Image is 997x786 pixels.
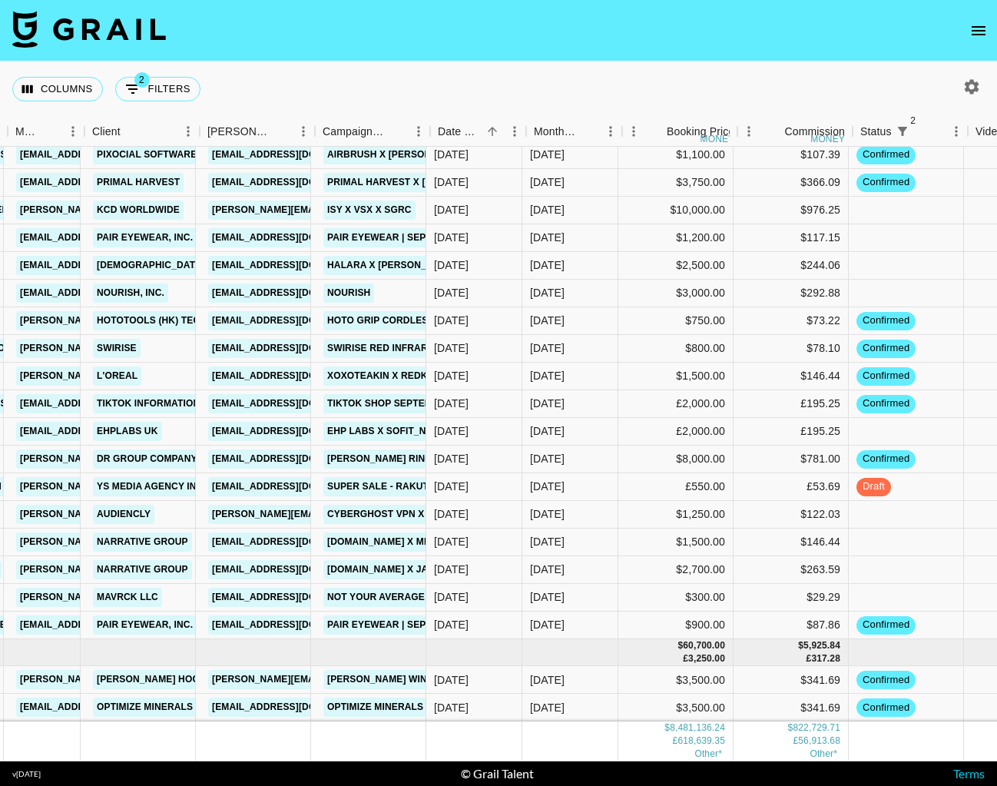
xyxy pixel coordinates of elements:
a: [PERSON_NAME][EMAIL_ADDRESS][PERSON_NAME][DOMAIN_NAME] [16,588,346,607]
button: Menu [61,120,84,143]
a: [EMAIL_ADDRESS][PERSON_NAME][DOMAIN_NAME] [16,615,267,635]
a: DR Group Company Limited ([PERSON_NAME] Ring [GEOGRAPHIC_DATA]) [93,449,459,469]
div: Status [853,117,968,147]
span: € 19,026.00, CA$ 61,170.46, AU$ 20,700.00 [694,748,722,759]
a: [PERSON_NAME][EMAIL_ADDRESS][PERSON_NAME][DOMAIN_NAME] [16,366,346,386]
div: $300.00 [618,584,734,612]
div: 8/18/2025 [434,396,469,411]
div: 8/18/2025 [434,562,469,577]
a: Xoxoteakin x Redken Collaboration [323,366,528,386]
div: Sep '25 [530,617,565,632]
a: [EMAIL_ADDRESS][DOMAIN_NAME] [208,394,380,413]
button: Show filters [892,121,913,142]
a: [PERSON_NAME][EMAIL_ADDRESS][DOMAIN_NAME] [16,670,267,689]
div: £195.25 [734,418,849,446]
div: 8/16/2025 [434,368,469,383]
a: Airbrush X [PERSON_NAME] September [323,145,532,164]
div: $107.39 [734,141,849,169]
div: Client [84,117,200,147]
div: £53.69 [734,473,849,501]
div: 8/18/2025 [434,506,469,522]
a: [PERSON_NAME][EMAIL_ADDRESS][DOMAIN_NAME] [16,311,267,330]
div: 8/18/2025 [434,479,469,494]
button: Sort [913,121,935,142]
div: Sep '25 [530,340,565,356]
a: [DEMOGRAPHIC_DATA] [93,256,208,275]
div: v [DATE] [12,769,41,779]
div: Sep '25 [530,202,565,217]
div: Campaign (Type) [323,117,386,147]
div: Month Due [534,117,578,147]
a: Narrative Group [93,532,192,552]
div: Sep '25 [530,562,565,577]
div: Sep '25 [530,479,565,494]
div: Client [92,117,121,147]
a: Pair Eyewear, Inc. [93,228,197,247]
div: Manager [15,117,40,147]
div: £ [683,652,688,665]
div: $10,000.00 [618,197,734,224]
div: $1,250.00 [618,501,734,529]
a: Not Your Average [PERSON_NAME] Light Drop [323,588,571,607]
div: $750.00 [618,307,734,335]
a: [PERSON_NAME] Hockey LLC [93,670,243,689]
div: £ [807,652,812,665]
span: confirmed [856,673,916,688]
div: Campaign (Type) [315,117,430,147]
a: [PERSON_NAME][EMAIL_ADDRESS][PERSON_NAME][DOMAIN_NAME] [16,477,346,496]
div: 60,700.00 [683,639,725,652]
div: Sep '25 [530,396,565,411]
div: £2,000.00 [618,418,734,446]
a: [DOMAIN_NAME] x Jasmine [323,560,462,579]
a: Nourish, Inc. [93,284,168,303]
div: Sep '25 [530,285,565,300]
div: 56,913.68 [798,735,840,748]
div: money [701,134,735,144]
a: Super Sale - Rakuten Travel [GEOGRAPHIC_DATA] [323,477,588,496]
div: $1,500.00 [618,363,734,390]
button: Sort [645,121,667,142]
div: 8/15/2025 [434,313,469,328]
div: $87.86 [734,612,849,639]
a: [EMAIL_ADDRESS][DOMAIN_NAME] [16,394,188,413]
div: Sep '25 [530,368,565,383]
button: Menu [737,120,760,143]
a: Audiencly [93,505,154,524]
div: Sep '25 [530,451,565,466]
div: 2 active filters [892,121,913,142]
div: 4/11/2025 [434,700,469,715]
div: $ [788,721,793,735]
a: [EMAIL_ADDRESS][DOMAIN_NAME] [208,145,380,164]
div: $2,700.00 [618,556,734,584]
a: [PERSON_NAME] Winter Apparel [323,670,496,689]
a: CyberGhost VPN x Addyharajuku [323,505,510,524]
div: $3,000.00 [618,280,734,307]
a: [EMAIL_ADDRESS][DOMAIN_NAME] [208,477,380,496]
a: [EMAIL_ADDRESS][DOMAIN_NAME] [208,560,380,579]
a: [EMAIL_ADDRESS][DOMAIN_NAME] [16,145,188,164]
a: Narrative Group [93,560,192,579]
div: £195.25 [734,390,849,418]
span: confirmed [856,313,916,328]
div: 8/18/2025 [434,617,469,632]
button: Sort [40,121,61,142]
div: $244.06 [734,252,849,280]
div: $900.00 [618,612,734,639]
div: $1,100.00 [618,141,734,169]
a: Pair Eyewear | September [323,228,469,247]
a: EHPLABS UK [93,422,162,441]
a: [PERSON_NAME][EMAIL_ADDRESS][DOMAIN_NAME] [16,201,267,220]
div: Sep '25 [530,174,565,190]
a: [EMAIL_ADDRESS][DOMAIN_NAME] [208,449,380,469]
a: [EMAIL_ADDRESS][DOMAIN_NAME] [208,366,380,386]
div: $1,200.00 [618,224,734,252]
a: [PERSON_NAME][EMAIL_ADDRESS][DOMAIN_NAME] [16,532,267,552]
button: Menu [292,120,315,143]
a: primal harvest [93,173,184,192]
a: [PERSON_NAME][EMAIL_ADDRESS][PERSON_NAME][PERSON_NAME][DOMAIN_NAME] [208,670,616,689]
button: Menu [599,120,622,143]
div: 317.28 [811,652,840,665]
div: 8/18/2025 [434,451,469,466]
div: Manager [8,117,84,147]
span: 2 [906,113,921,128]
